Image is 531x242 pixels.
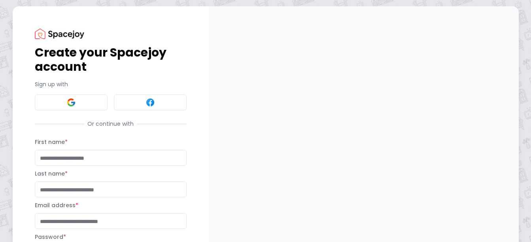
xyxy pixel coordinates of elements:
[35,45,187,74] h1: Create your Spacejoy account
[35,201,78,209] label: Email address
[35,138,68,146] label: First name
[35,80,187,88] p: Sign up with
[35,170,68,178] label: Last name
[146,98,155,107] img: Facebook signin
[35,28,84,39] img: Spacejoy Logo
[35,233,66,241] label: Password
[84,120,137,128] span: Or continue with
[66,98,76,107] img: Google signin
